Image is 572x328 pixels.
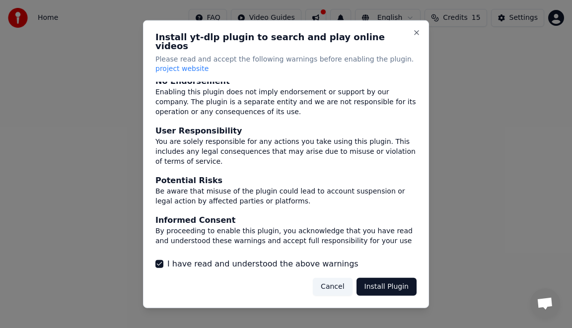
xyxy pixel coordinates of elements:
div: User Responsibility [155,125,417,137]
div: Informed Consent [155,214,417,226]
span: project website [155,65,209,72]
p: Please read and accept the following warnings before enabling the plugin. [155,54,417,74]
label: I have read and understood the above warnings [167,258,358,270]
button: Cancel [313,278,352,296]
h2: Install yt-dlp plugin to search and play online videos [155,32,417,50]
div: You are solely responsible for any actions you take using this plugin. This includes any legal co... [155,137,417,167]
div: Enabling this plugin does not imply endorsement or support by our company. The plugin is a separa... [155,87,417,117]
div: By proceeding to enable this plugin, you acknowledge that you have read and understood these warn... [155,226,417,256]
button: Install Plugin [357,278,417,296]
div: Be aware that misuse of the plugin could lead to account suspension or legal action by affected p... [155,187,417,206]
div: Potential Risks [155,175,417,187]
